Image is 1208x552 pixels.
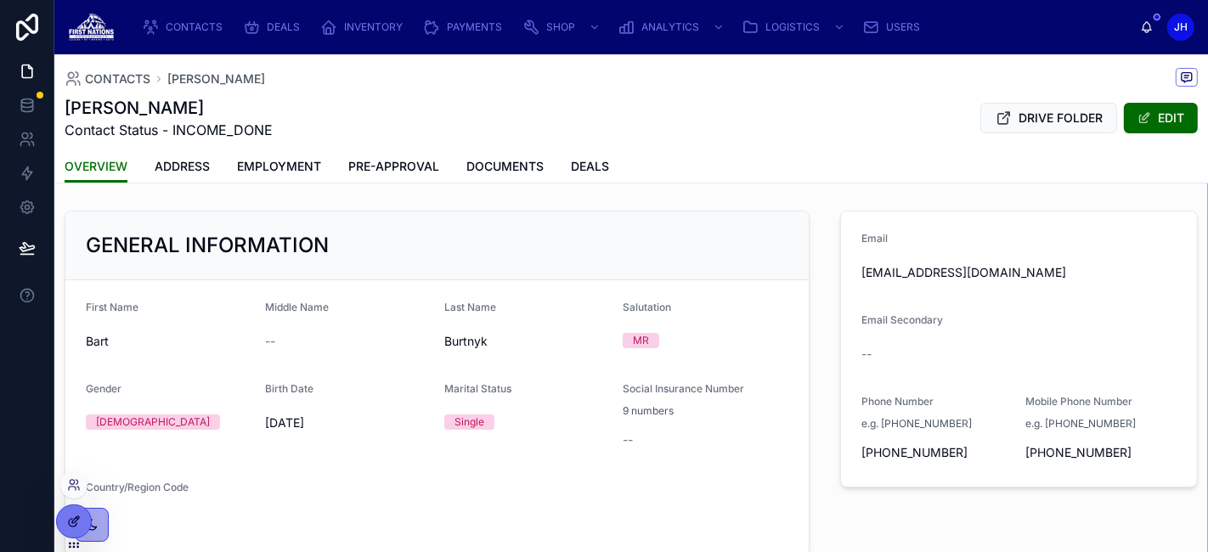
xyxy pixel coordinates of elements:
span: OVERVIEW [65,158,127,175]
span: Email [861,232,888,245]
a: CONTACTS [137,12,234,42]
span: e.g. [PHONE_NUMBER] [1026,417,1137,431]
span: Bart [86,333,251,350]
div: MR [633,333,649,348]
span: Middle Name [265,301,329,313]
a: USERS [857,12,932,42]
span: SHOP [546,20,575,34]
span: Burtnyk [444,333,610,350]
a: LOGISTICS [737,12,854,42]
a: DEALS [238,12,312,42]
span: First Name [86,301,138,313]
span: ADDRESS [155,158,210,175]
span: [PHONE_NUMBER] [861,444,1012,461]
span: PAYMENTS [447,20,502,34]
span: USERS [886,20,920,34]
span: ANALYTICS [641,20,699,34]
h2: GENERAL INFORMATION [86,232,329,259]
span: -- [861,346,872,363]
span: INVENTORY [344,20,403,34]
a: INVENTORY [315,12,415,42]
a: PRE-APPROVAL [348,151,439,185]
span: CONTACTS [166,20,223,34]
a: DEALS [571,151,609,185]
span: JH [1174,20,1188,34]
span: Gender [86,382,121,395]
span: Last Name [444,301,496,313]
a: ADDRESS [155,151,210,185]
span: Phone Number [861,395,934,408]
a: [PERSON_NAME] [167,70,265,87]
span: [DATE] [265,414,431,431]
span: e.g. [PHONE_NUMBER] [861,417,972,431]
span: Country/Region Code [86,481,189,493]
a: PAYMENTS [418,12,514,42]
span: Birth Date [265,382,313,395]
span: Contact Status - INCOME_DONE [65,120,273,140]
span: CONTACTS [85,70,150,87]
a: OVERVIEW [65,151,127,183]
span: Social Insurance Number [623,382,744,395]
span: Mobile Phone Number [1026,395,1133,408]
span: [EMAIL_ADDRESS][DOMAIN_NAME] [861,264,1177,281]
span: Marital Status [444,382,511,395]
span: -- [623,431,633,448]
a: SHOP [517,12,609,42]
a: DOCUMENTS [466,151,544,185]
span: LOGISTICS [765,20,820,34]
span: [PHONE_NUMBER] [1026,444,1177,461]
span: EMPLOYMENT [237,158,321,175]
a: CONTACTS [65,70,150,87]
button: DRIVE FOLDER [980,103,1117,133]
img: App logo [68,14,115,41]
a: ANALYTICS [612,12,733,42]
span: ca [86,513,251,530]
button: EDIT [1124,103,1198,133]
div: Single [454,414,484,430]
span: -- [265,333,275,350]
span: Salutation [623,301,671,313]
div: scrollable content [128,8,1140,46]
a: EMPLOYMENT [237,151,321,185]
span: Email Secondary [861,313,943,326]
span: PRE-APPROVAL [348,158,439,175]
span: 9 numbers [623,404,674,418]
span: DEALS [571,158,609,175]
span: DOCUMENTS [466,158,544,175]
span: DEALS [267,20,300,34]
h1: [PERSON_NAME] [65,96,273,120]
div: [DEMOGRAPHIC_DATA] [96,414,210,430]
span: DRIVE FOLDER [1019,110,1103,127]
